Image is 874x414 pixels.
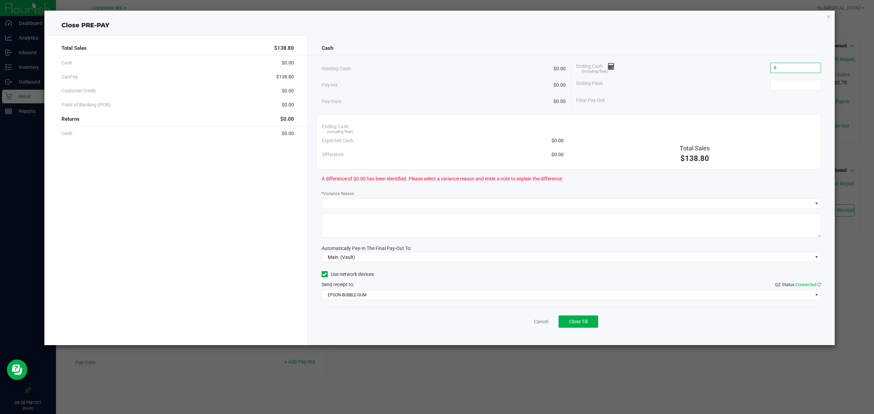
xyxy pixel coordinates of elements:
[576,80,603,90] span: Ending Float
[576,97,605,104] span: Final Pay-Out
[282,101,294,108] span: $0.00
[340,254,355,260] span: (Vault)
[322,191,354,197] label: Variance Reason
[280,115,294,123] span: $0.00
[795,282,816,287] span: Connected
[282,59,294,66] span: $0.00
[276,73,294,80] span: $138.80
[534,318,548,325] a: Cancel
[322,246,411,251] span: Automatically Pay-In The Final Pay-Out To:
[581,69,608,75] span: (including float)
[551,151,564,158] span: $0.00
[553,98,566,105] span: $0.00
[551,137,564,144] span: $0.00
[7,359,27,380] iframe: Resource center
[322,282,354,287] span: Send receipt to:
[322,175,563,182] span: A difference of $0.00 has been identified. Please select a variance reason and enter a note to ex...
[322,98,341,105] span: Pay-Outs
[680,154,709,163] span: $138.80
[322,123,349,130] span: Ending Cash
[569,319,588,324] span: Close Till
[61,87,96,94] span: Customer Credit
[775,282,821,287] span: QZ Status:
[61,101,111,108] span: Point of Banking (POB)
[322,82,338,89] span: Pay-Ins
[553,82,566,89] span: $0.00
[61,130,72,137] span: Cash
[576,63,615,73] span: Ending Cash
[322,65,351,72] span: Starting Cash
[680,145,710,152] span: Total Sales
[61,44,87,52] span: Total Sales
[274,44,294,52] span: $138.80
[322,290,813,300] span: EPSON-BUBBLE-GUM
[322,271,374,278] label: Use network devices
[322,137,353,144] span: Expected Cash
[61,73,78,80] span: CanPay
[559,315,598,328] button: Close Till
[61,59,72,66] span: Cash
[61,112,294,127] div: Returns
[322,151,343,158] span: Difference
[44,21,835,30] div: Close PRE-PAY
[327,129,353,135] span: (including float)
[322,44,333,52] span: Cash
[328,254,338,260] span: Main
[553,65,566,72] span: $0.00
[282,130,294,137] span: $0.00
[282,87,294,94] span: $0.00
